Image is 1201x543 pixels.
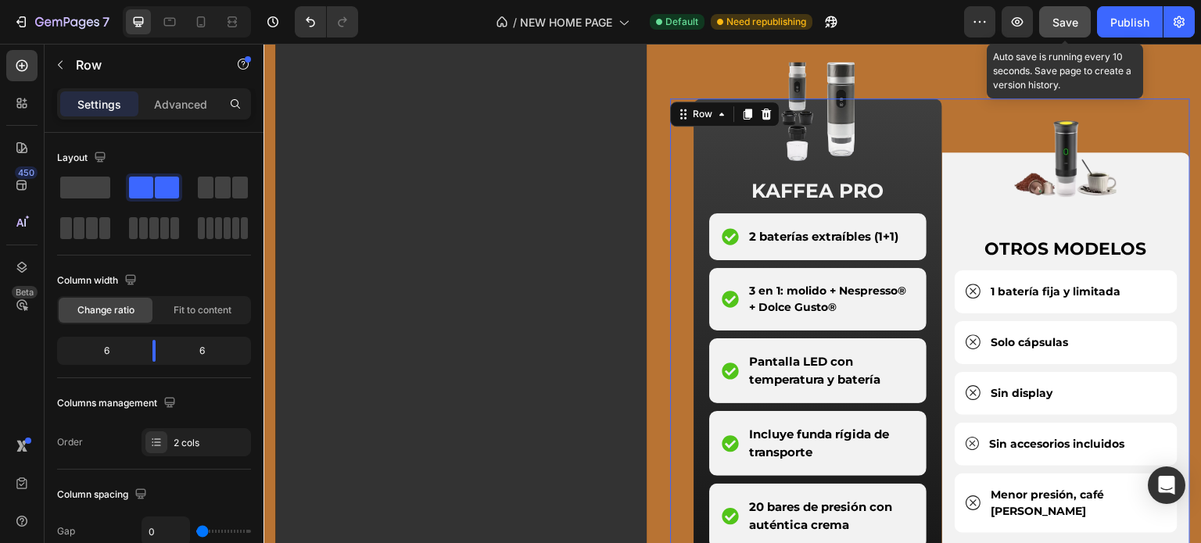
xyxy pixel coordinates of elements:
[726,392,862,409] p: Sin accesorios incluidos
[726,15,806,29] span: Need republishing
[513,14,517,30] span: /
[520,14,612,30] span: NEW HOME PAGE
[486,382,648,417] p: Incluye funda rígida de transporte
[77,303,134,317] span: Change ratio
[665,15,698,29] span: Default
[57,524,75,538] div: Gap
[77,96,121,113] p: Settings
[57,435,83,449] div: Order
[447,134,661,160] p: KAFFEA PRO
[57,484,150,505] div: Column spacing
[1110,14,1149,30] div: Publish
[486,455,648,490] p: 20 bares de presión con auténtica crema
[728,443,902,476] p: Menor presión, café [PERSON_NAME]
[693,195,913,217] p: OTROS MODELOS
[15,166,38,179] div: 450
[486,309,648,345] p: Pantalla LED con temperatura y batería
[1052,16,1078,29] span: Save
[102,13,109,31] p: 7
[496,12,613,129] img: gempages_582621336103289496-ca4e1829-34eb-4d81-a96d-d72bf39d574e.png
[57,148,109,169] div: Layout
[728,240,858,256] p: 1 batería fija y limitada
[426,63,452,77] div: Row
[174,436,247,450] div: 2 cols
[728,341,790,358] p: Sin display
[486,239,648,272] p: 3 en 1: molido + Nespresso® + Dolce Gusto®
[295,6,358,38] div: Undo/Redo
[76,55,209,74] p: Row
[6,6,117,38] button: 7
[168,340,248,362] div: 6
[728,291,805,307] p: Solo cápsulas
[1097,6,1163,38] button: Publish
[12,286,38,298] div: Beta
[1039,6,1091,38] button: Save
[486,184,635,202] p: 2 baterías extraíbles (1+1)
[57,393,179,414] div: Columns management
[264,44,1201,543] iframe: Design area
[174,303,231,317] span: Fit to content
[154,96,207,113] p: Advanced
[57,270,140,291] div: Column width
[60,340,140,362] div: 6
[751,62,853,163] img: gempages_582621336103289496-3b9dffd9-932e-4348-b2fb-e95e5b3c01ee.png
[1148,466,1185,504] div: Open Intercom Messenger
